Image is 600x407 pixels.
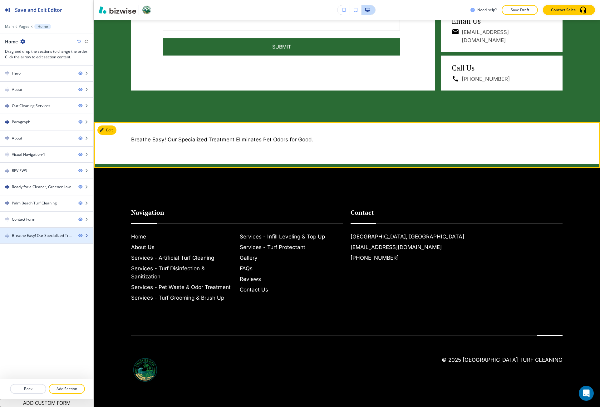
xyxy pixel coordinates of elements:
div: REVIEWS [12,168,27,174]
strong: Navigation [131,208,164,217]
a: [EMAIL_ADDRESS][DOMAIN_NAME] [351,243,442,251]
img: Drag [5,71,9,76]
img: Palm Beach Turf Cleaning [131,356,159,384]
div: Ready for a Cleaner, Greener Lawn? [12,184,73,190]
button: Submit [163,38,400,56]
div: Open Intercom Messenger [579,386,594,401]
p: Back [11,386,46,392]
h2: Home [5,38,18,45]
p: Breathe Easy! Our Specialized Treatment Eliminates Pet Odors for Good. [131,135,563,144]
p: Home [37,24,48,29]
button: Home [34,24,51,29]
p: Save Draft [510,7,530,13]
a: [GEOGRAPHIC_DATA], [GEOGRAPHIC_DATA] [351,233,464,241]
h6: [EMAIL_ADDRESS][DOMAIN_NAME] [462,28,552,44]
img: Bizwise Logo [99,6,136,14]
h6: [PHONE_NUMBER] [462,75,510,83]
div: Contact Form [12,217,35,222]
h6: Services - Turf Protectant [240,243,343,251]
h6: Services - Infill Leveling & Top Up [240,233,343,241]
h6: Home [131,233,235,241]
h6: Gallery [240,254,343,262]
h6: Services - Turf Disinfection & Sanitization [131,264,235,281]
p: Contact Sales [551,7,576,13]
div: Paragraph [12,119,30,125]
h2: Save and Exit Editor [15,6,62,14]
div: Hero [12,71,21,76]
img: Drag [5,169,9,173]
h6: © 2025 [GEOGRAPHIC_DATA] Turf Cleaning [442,356,563,364]
img: Drag [5,185,9,189]
img: Drag [5,201,9,205]
img: Drag [5,233,9,238]
button: Add Section [49,384,85,394]
div: Breathe Easy! Our Specialized Treatment Eliminates Pet Odors for Good. [12,233,73,238]
a: Call Us[PHONE_NUMBER] [441,56,563,91]
div: Palm Beach Turf Cleaning [12,200,57,206]
img: Drag [5,120,9,124]
button: Edit [97,125,116,135]
a: Email Us[EMAIL_ADDRESS][DOMAIN_NAME] [441,9,563,52]
button: Contact Sales [543,5,595,15]
strong: Contact [351,208,374,217]
div: About [12,87,22,92]
button: Pages [19,24,29,29]
img: Your Logo [142,5,152,15]
h5: Email Us [452,16,552,26]
div: About [12,135,22,141]
img: Drag [5,217,9,222]
div: Our Cleaning Services [12,103,50,109]
img: Drag [5,87,9,92]
img: Drag [5,152,9,157]
a: [PHONE_NUMBER] [351,254,399,262]
button: Save Draft [502,5,538,15]
h6: Contact Us [240,286,343,294]
button: Back [10,384,46,394]
h6: Services - Artificial Turf Cleaning [131,254,235,262]
img: Drag [5,104,9,108]
div: Visual Navigation-1 [12,152,45,157]
h6: Services - Turf Grooming & Brush Up [131,294,235,302]
h6: Reviews [240,275,343,283]
h6: Services - Pet Waste & Odor Treatment [131,283,235,291]
h5: Call Us [452,63,552,72]
img: Drag [5,136,9,140]
button: Main [5,24,14,29]
h3: Drag and drop the sections to change the order. Click the arrow to edit section content. [5,49,88,60]
p: Add Section [49,386,84,392]
h3: Need help? [477,7,497,13]
h6: FAQs [240,264,343,272]
h6: About Us [131,243,235,251]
